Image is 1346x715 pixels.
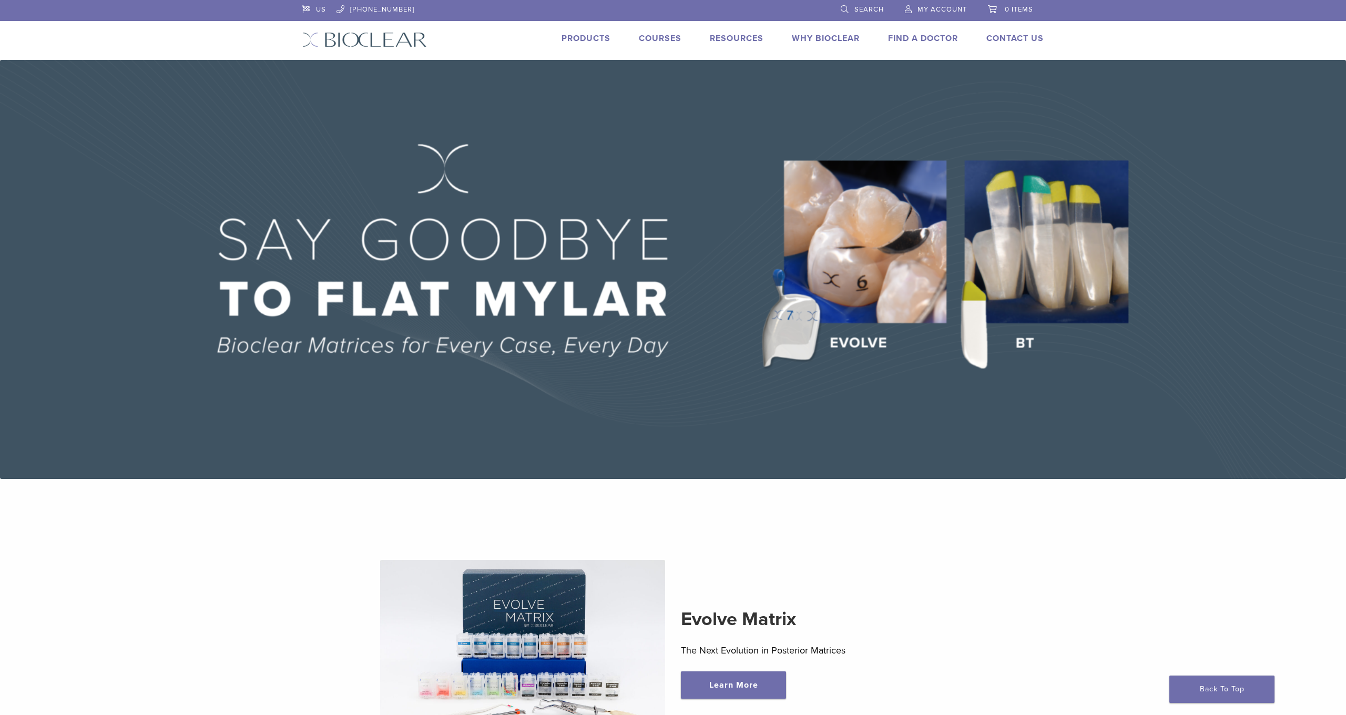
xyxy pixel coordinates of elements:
span: My Account [917,5,967,14]
a: Courses [639,33,681,44]
a: Why Bioclear [792,33,860,44]
a: Find A Doctor [888,33,958,44]
h2: Evolve Matrix [681,607,966,632]
span: 0 items [1005,5,1033,14]
span: Search [854,5,884,14]
a: Contact Us [986,33,1044,44]
a: Learn More [681,671,786,699]
p: The Next Evolution in Posterior Matrices [681,642,966,658]
a: Resources [710,33,763,44]
img: Bioclear [302,32,427,47]
a: Products [562,33,610,44]
a: Back To Top [1169,676,1274,703]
